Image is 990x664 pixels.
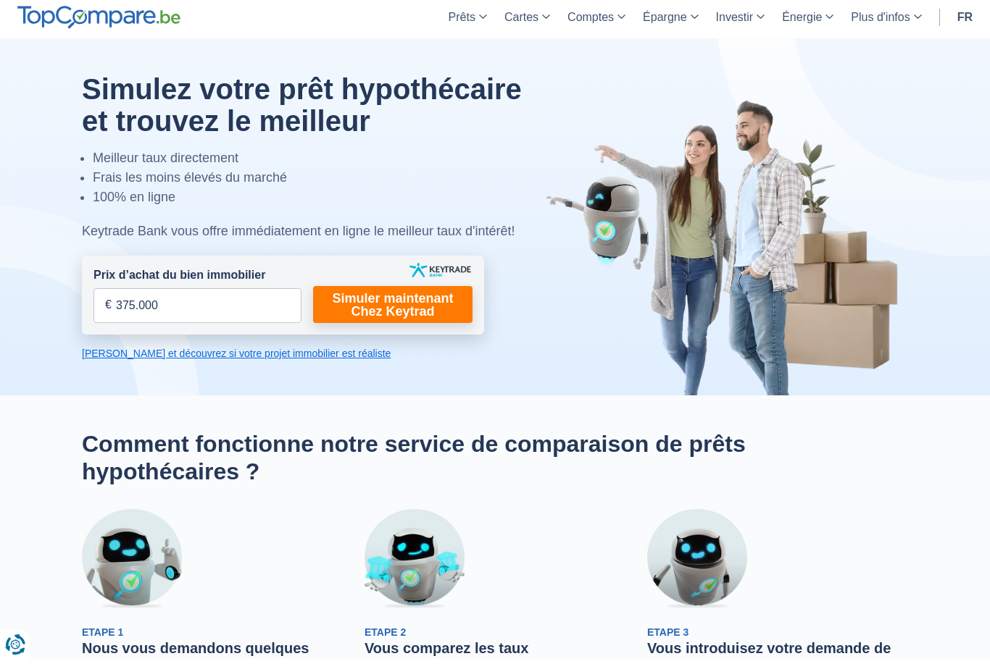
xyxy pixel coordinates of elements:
[647,631,689,642] span: Etape 3
[82,350,484,365] a: [PERSON_NAME] et découvrez si votre projet immobilier est réaliste
[82,77,555,141] h1: Simulez votre prêt hypothécaire et trouvez le meilleur
[82,513,182,613] img: Etape 1
[82,631,123,642] span: Etape 1
[82,434,908,490] h2: Comment fonctionne notre service de comparaison de prêts hypothécaires ?
[409,267,471,282] img: keytrade
[82,226,555,245] div: Keytrade Bank vous offre immédiatement en ligne le meilleur taux d'intérêt!
[105,301,112,318] span: €
[17,10,180,33] img: TopCompare
[313,290,473,327] a: Simuler maintenant Chez Keytrad
[365,644,625,661] h3: Vous comparez les taux
[93,272,265,288] label: Prix d’achat du bien immobilier
[93,153,555,172] li: Meilleur taux directement
[93,172,555,192] li: Frais les moins élevés du marché
[546,103,908,400] img: image-hero
[365,631,406,642] span: Etape 2
[647,513,747,613] img: Etape 3
[365,513,465,613] img: Etape 2
[93,192,555,211] li: 100% en ligne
